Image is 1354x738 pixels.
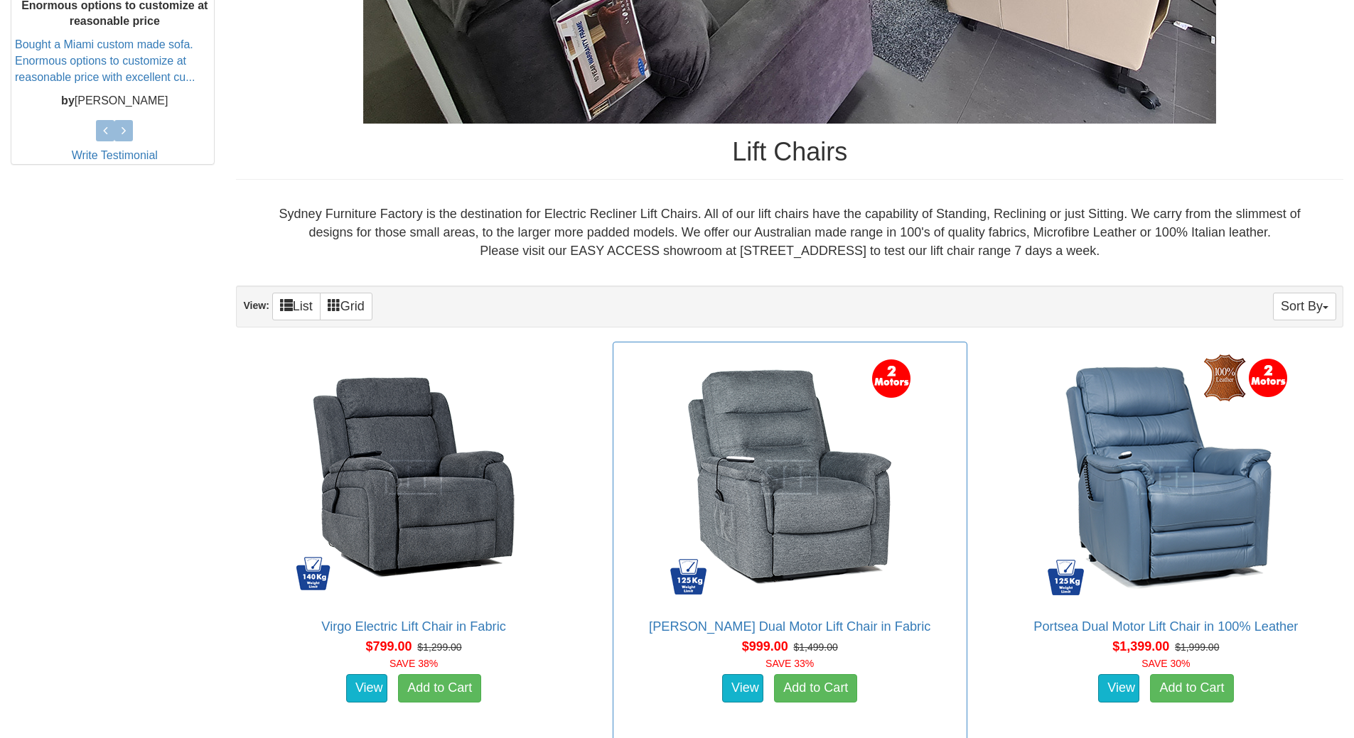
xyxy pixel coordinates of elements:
span: $799.00 [365,639,412,653]
button: Sort By [1273,293,1336,320]
b: by [61,94,75,107]
a: View [346,674,387,702]
a: View [722,674,763,702]
del: $1,499.00 [794,641,838,653]
font: SAVE 38% [389,658,438,669]
img: Virgo Electric Lift Chair in Fabric [286,349,542,605]
a: Add to Cart [774,674,857,702]
div: Sydney Furniture Factory is the destination for Electric Recliner Lift Chairs. All of our lift ch... [247,205,1332,260]
a: List [272,293,321,320]
p: [PERSON_NAME] [15,93,214,109]
span: $999.00 [742,639,788,653]
a: View [1098,674,1139,702]
a: [PERSON_NAME] Dual Motor Lift Chair in Fabric [649,619,930,634]
a: Bought a Miami custom made sofa. Enormous options to customize at reasonable price with excellent... [15,39,195,84]
a: Write Testimonial [72,149,158,161]
span: $1,399.00 [1112,639,1169,653]
a: Portsea Dual Motor Lift Chair in 100% Leather [1033,619,1298,634]
img: Bristow Dual Motor Lift Chair in Fabric [662,349,918,605]
del: $1,999.00 [1175,641,1219,653]
h1: Lift Chairs [236,138,1343,166]
a: Add to Cart [398,674,481,702]
a: Grid [320,293,372,320]
img: Portsea Dual Motor Lift Chair in 100% Leather [1038,349,1294,605]
font: SAVE 33% [765,658,814,669]
a: Virgo Electric Lift Chair in Fabric [321,619,505,634]
strong: View: [243,300,269,312]
font: SAVE 30% [1141,658,1190,669]
a: Add to Cart [1150,674,1233,702]
del: $1,299.00 [417,641,461,653]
